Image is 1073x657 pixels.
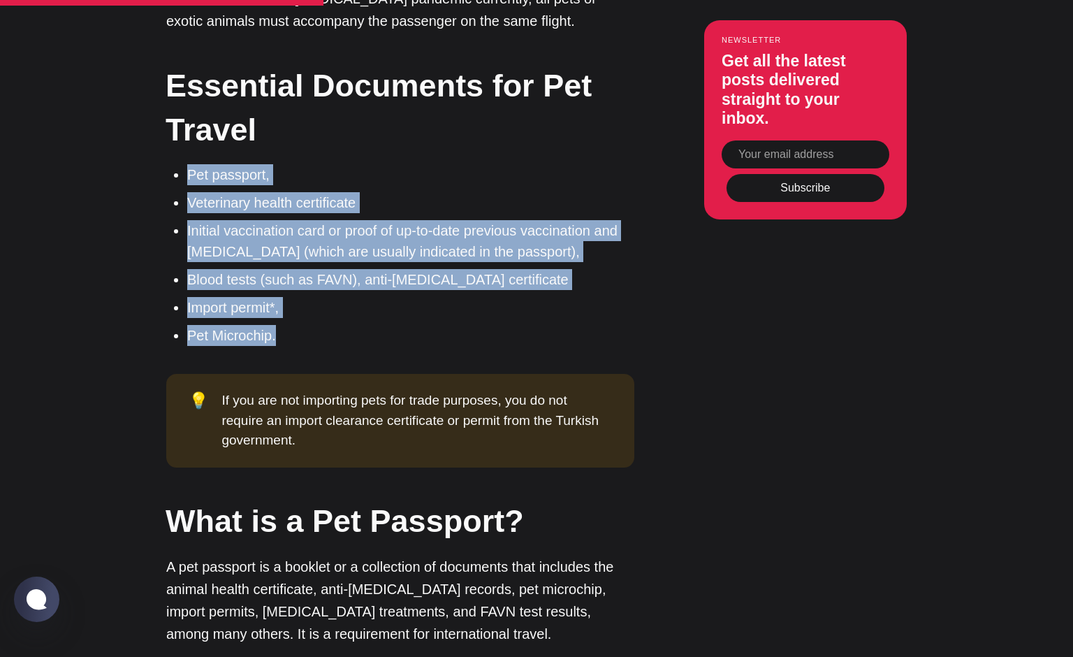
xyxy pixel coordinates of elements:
h2: Essential Documents for Pet Travel [166,64,634,152]
small: Newsletter [722,35,889,43]
li: Initial vaccination card or proof of up-to-date previous vaccination and [MEDICAL_DATA] (which ar... [187,220,634,262]
li: Veterinary health certificate [187,192,634,213]
li: Pet passport, [187,164,634,185]
li: Import permit*, [187,297,634,318]
div: If you are not importing pets for trade purposes, you do not require an import clearance certific... [221,391,612,451]
h2: What is a Pet Passport? [166,499,634,543]
button: Subscribe [727,173,884,201]
input: Your email address [722,140,889,168]
h3: Get all the latest posts delivered straight to your inbox. [722,51,889,128]
div: 💡 [189,391,221,451]
li: Pet Microchip. [187,325,634,346]
p: A pet passport is a booklet or a collection of documents that includes the animal health certific... [166,556,634,645]
li: Blood tests (such as FAVN), anti-[MEDICAL_DATA] certificate [187,269,634,290]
